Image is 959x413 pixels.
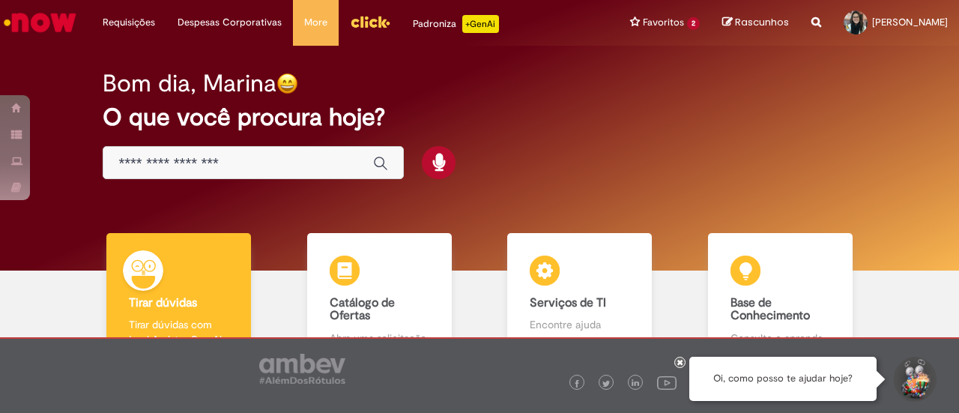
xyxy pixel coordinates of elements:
[259,354,345,384] img: logo_footer_ambev_rotulo_gray.png
[689,357,877,401] div: Oi, como posso te ajudar hoje?
[1,7,79,37] img: ServiceNow
[330,331,429,346] p: Abra uma solicitação
[687,17,700,30] span: 2
[680,233,881,363] a: Base de Conhecimento Consulte e aprenda
[103,70,276,97] h2: Bom dia, Marina
[129,295,197,310] b: Tirar dúvidas
[79,233,279,363] a: Tirar dúvidas Tirar dúvidas com Lupi Assist e Gen Ai
[350,10,390,33] img: click_logo_yellow_360x200.png
[413,15,499,33] div: Padroniza
[892,357,937,402] button: Iniciar Conversa de Suporte
[722,16,789,30] a: Rascunhos
[330,295,395,324] b: Catálogo de Ofertas
[730,295,810,324] b: Base de Conhecimento
[178,15,282,30] span: Despesas Corporativas
[479,233,680,363] a: Serviços de TI Encontre ajuda
[872,16,948,28] span: [PERSON_NAME]
[735,15,789,29] span: Rascunhos
[462,15,499,33] p: +GenAi
[730,331,830,346] p: Consulte e aprenda
[276,73,298,94] img: happy-face.png
[530,317,629,332] p: Encontre ajuda
[573,380,581,388] img: logo_footer_facebook.png
[279,233,480,363] a: Catálogo de Ofertas Abra uma solicitação
[632,379,639,388] img: logo_footer_linkedin.png
[657,373,677,392] img: logo_footer_youtube.png
[530,295,606,310] b: Serviços de TI
[103,15,155,30] span: Requisições
[304,15,327,30] span: More
[129,317,229,347] p: Tirar dúvidas com Lupi Assist e Gen Ai
[643,15,684,30] span: Favoritos
[103,104,856,130] h2: O que você procura hoje?
[602,380,610,388] img: logo_footer_twitter.png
